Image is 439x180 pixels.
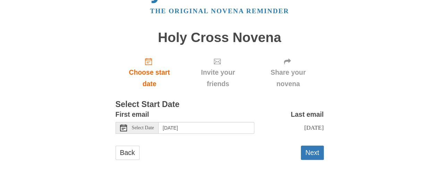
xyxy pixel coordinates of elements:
label: First email [116,109,149,120]
label: Last email [291,109,324,120]
span: Select Date [132,125,154,130]
a: Choose start date [116,52,184,93]
h1: Holy Cross Novena [116,30,324,45]
span: [DATE] [304,124,323,131]
span: Share your novena [260,67,317,90]
h3: Select Start Date [116,100,324,109]
span: Invite your friends [190,67,245,90]
a: Back [116,146,140,160]
div: Click "Next" to confirm your start date first. [183,52,252,93]
div: Click "Next" to confirm your start date first. [253,52,324,93]
a: The original novena reminder [150,7,289,15]
button: Next [301,146,324,160]
span: Choose start date [123,67,177,90]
